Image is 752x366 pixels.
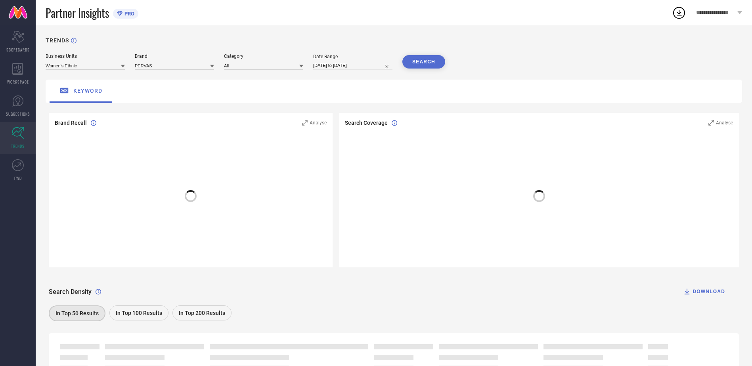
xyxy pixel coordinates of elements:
h1: TRENDS [46,37,69,44]
span: In Top 200 Results [179,310,225,316]
span: In Top 50 Results [55,310,99,316]
span: SUGGESTIONS [6,111,30,117]
span: PRO [122,11,134,17]
div: Open download list [672,6,686,20]
button: DOWNLOAD [673,284,735,299]
span: Search Density [49,288,92,295]
span: In Top 100 Results [116,310,162,316]
div: Brand [135,53,214,59]
span: Search Coverage [345,120,388,126]
div: Date Range [313,54,392,59]
div: DOWNLOAD [683,288,725,295]
span: FWD [14,175,22,181]
span: WORKSPACE [7,79,29,85]
div: Category [224,53,303,59]
span: keyword [73,88,102,94]
span: Brand Recall [55,120,87,126]
span: SCORECARDS [6,47,30,53]
div: Business Units [46,53,125,59]
svg: Zoom [708,120,714,126]
span: Analyse [310,120,327,126]
button: SEARCH [402,55,445,69]
svg: Zoom [302,120,308,126]
span: TRENDS [11,143,25,149]
span: Partner Insights [46,5,109,21]
span: Analyse [716,120,733,126]
input: Select date range [313,61,392,70]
